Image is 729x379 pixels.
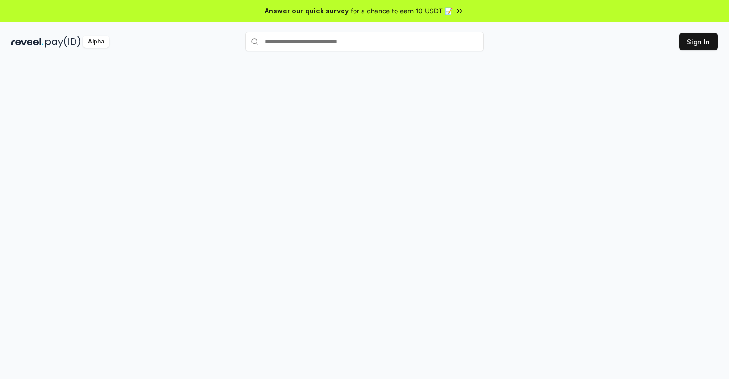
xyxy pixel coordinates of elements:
[83,36,109,48] div: Alpha
[265,6,349,16] span: Answer our quick survey
[45,36,81,48] img: pay_id
[679,33,718,50] button: Sign In
[351,6,453,16] span: for a chance to earn 10 USDT 📝
[11,36,43,48] img: reveel_dark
